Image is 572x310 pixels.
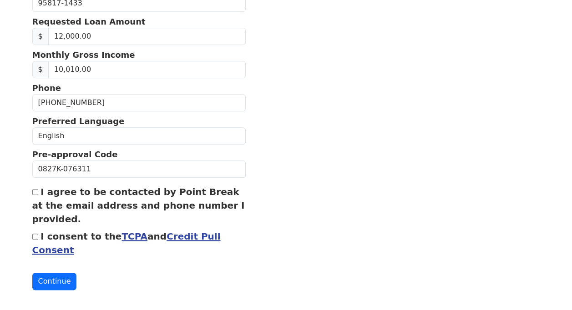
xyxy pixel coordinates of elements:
strong: Pre-approval Code [32,150,118,159]
label: I agree to be contacted by Point Break at the email address and phone number I provided. [32,186,245,225]
button: Continue [32,273,77,290]
p: Monthly Gross Income [32,49,246,61]
a: TCPA [121,231,147,242]
strong: Phone [32,83,61,93]
strong: Preferred Language [32,116,125,126]
input: Phone [32,94,246,111]
label: I consent to the and [32,231,221,255]
span: $ [32,28,49,45]
span: $ [32,61,49,78]
input: 0.00 [48,61,246,78]
strong: Requested Loan Amount [32,17,146,26]
input: Requested Loan Amount [48,28,246,45]
input: Pre-approval Code [32,160,246,178]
